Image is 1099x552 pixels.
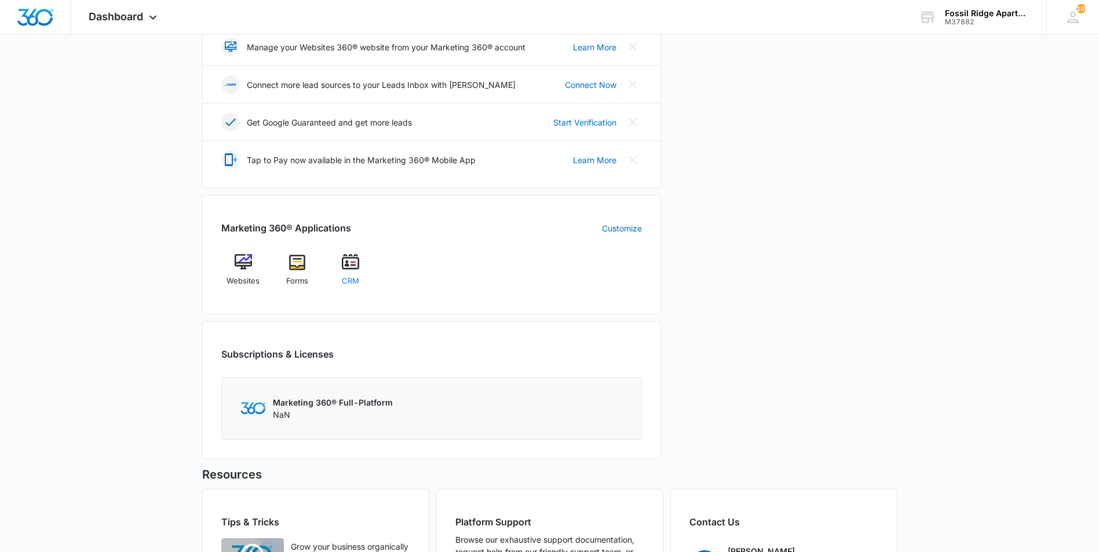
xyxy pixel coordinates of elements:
a: Forms [275,253,319,295]
span: Forms [286,275,308,287]
a: Start Verification [553,116,616,128]
span: 199 [1076,4,1086,13]
button: Close [623,38,642,56]
img: Marketing 360 Logo [240,402,266,414]
p: Tap to Pay now available in the Marketing 360® Mobile App [247,154,476,166]
a: Learn More [573,41,616,53]
div: NaN [273,396,393,421]
a: Customize [602,222,642,234]
h5: Resources [202,466,897,483]
div: account name [945,9,1029,18]
p: Marketing 360® Full-Platform [273,396,393,409]
p: Connect more lead sources to your Leads Inbox with [PERSON_NAME] [247,79,516,91]
p: Manage your Websites 360® website from your Marketing 360® account [247,41,525,53]
a: Connect Now [565,79,616,91]
a: CRM [328,253,373,295]
h2: Marketing 360® Applications [221,221,351,235]
p: Get Google Guaranteed and get more leads [247,116,412,128]
div: account id [945,18,1029,26]
h2: Contact Us [689,515,878,529]
button: Close [623,113,642,131]
div: notifications count [1076,4,1086,13]
span: CRM [342,275,359,287]
h2: Tips & Tricks [221,515,410,529]
a: Learn More [573,154,616,166]
span: Dashboard [89,10,143,23]
button: Close [623,75,642,94]
a: Websites [221,253,266,295]
h2: Subscriptions & Licenses [221,347,334,361]
button: Close [623,150,642,169]
h2: Platform Support [455,515,644,529]
span: Websites [227,275,260,287]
